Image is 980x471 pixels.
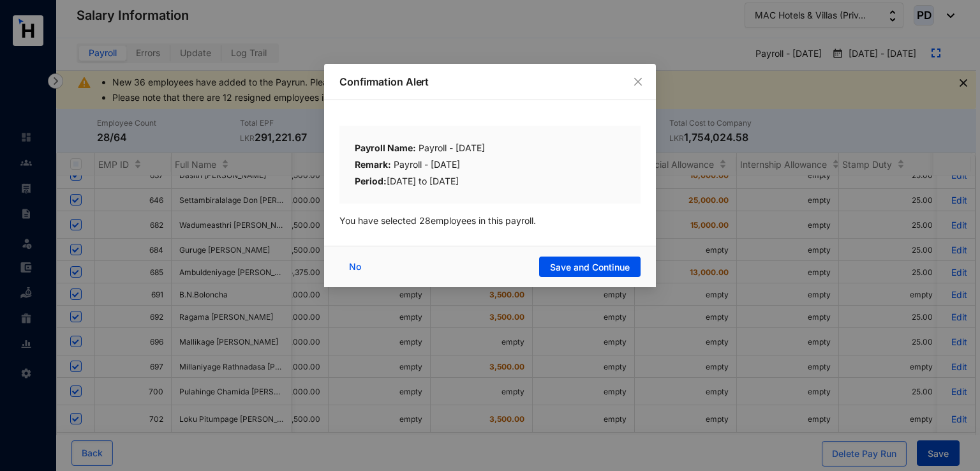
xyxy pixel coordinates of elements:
div: [DATE] to [DATE] [355,174,625,188]
b: Remark: [355,159,391,170]
span: Save and Continue [550,261,630,274]
span: No [349,260,361,274]
div: Payroll - [DATE] [355,158,625,174]
span: close [633,77,643,87]
span: You have selected 28 employees in this payroll. [339,215,536,226]
button: No [339,257,374,277]
p: Confirmation Alert [339,74,641,89]
button: Close [631,75,645,89]
b: Payroll Name: [355,142,416,153]
button: Save and Continue [539,257,641,277]
div: Payroll - [DATE] [355,141,625,158]
b: Period: [355,176,387,186]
